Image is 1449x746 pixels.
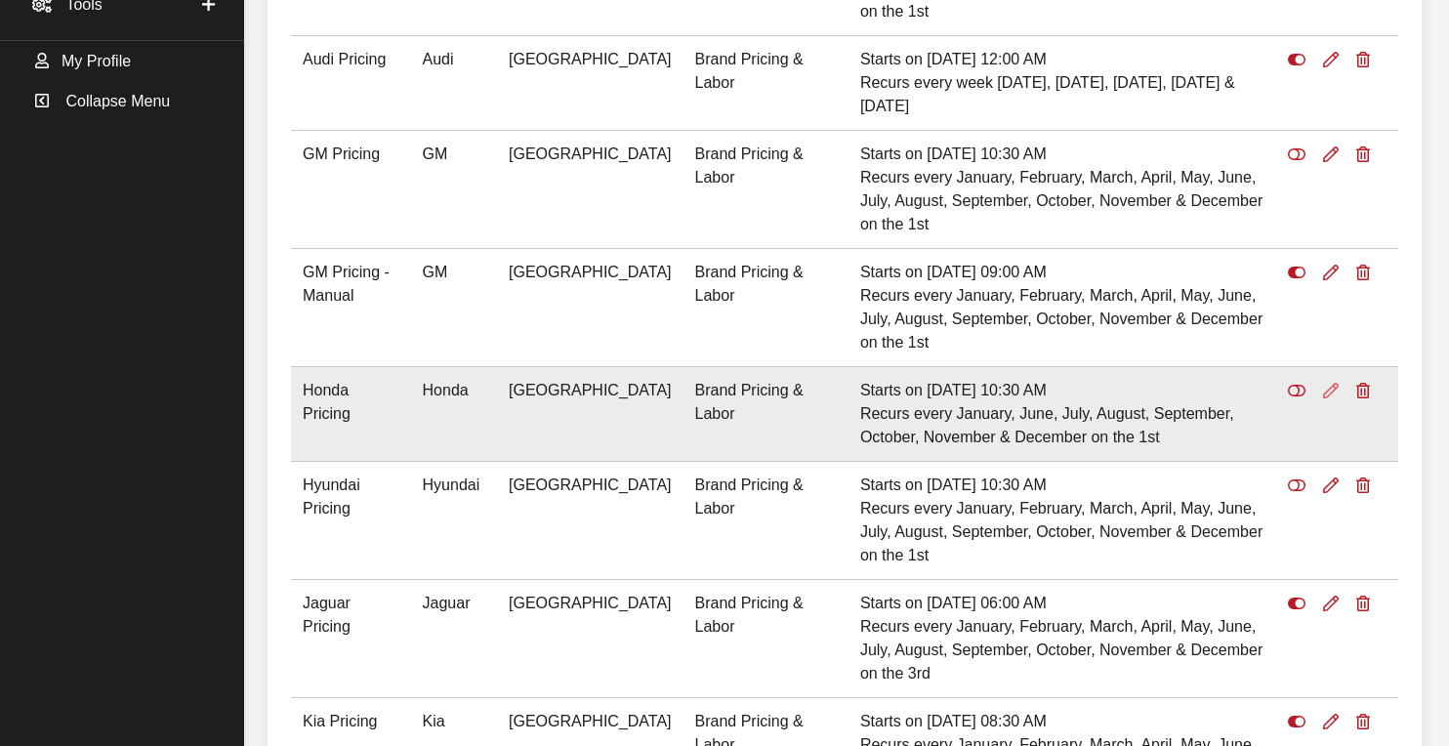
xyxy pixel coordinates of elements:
[411,462,497,580] td: Hyundai
[62,53,131,69] span: My Profile
[695,264,804,304] span: Brand Pricing & Labor
[65,93,170,109] span: Collapse Menu
[1347,367,1387,416] button: Delete Definition
[1287,462,1314,511] button: Enable Definition
[1314,462,1347,511] a: Edit Definition
[695,382,804,422] span: Brand Pricing & Labor
[1287,580,1314,629] button: Disable Definition
[1314,131,1347,180] a: Edit Definition
[1314,249,1347,298] a: Edit Definition
[291,367,411,462] td: Honda Pricing
[1347,462,1387,511] button: Delete Definition
[291,36,411,131] td: Audi Pricing
[1347,249,1387,298] button: Delete Definition
[1347,580,1387,629] button: Delete Definition
[860,595,1263,682] span: Starts on [DATE] 06:00 AM Recurs every January, February, March, April, May, June, July, August, ...
[860,477,1263,563] span: Starts on [DATE] 10:30 AM Recurs every January, February, March, April, May, June, July, August, ...
[411,249,497,367] td: GM
[497,131,683,249] td: [GEOGRAPHIC_DATA]
[1287,36,1314,85] button: Disable Definition
[291,462,411,580] td: Hyundai Pricing
[291,249,411,367] td: GM Pricing - Manual
[291,580,411,698] td: Jaguar Pricing
[1347,36,1387,85] button: Delete Definition
[695,477,804,517] span: Brand Pricing & Labor
[411,580,497,698] td: Jaguar
[411,36,497,131] td: Audi
[497,580,683,698] td: [GEOGRAPHIC_DATA]
[497,36,683,131] td: [GEOGRAPHIC_DATA]
[1287,131,1314,180] button: Enable Definition
[497,367,683,462] td: [GEOGRAPHIC_DATA]
[695,145,804,186] span: Brand Pricing & Labor
[291,131,411,249] td: GM Pricing
[497,462,683,580] td: [GEOGRAPHIC_DATA]
[860,382,1234,445] span: Starts on [DATE] 10:30 AM Recurs every January, June, July, August, September, October, November ...
[695,595,804,635] span: Brand Pricing & Labor
[497,249,683,367] td: [GEOGRAPHIC_DATA]
[411,131,497,249] td: GM
[1314,36,1347,85] a: Edit Definition
[860,145,1263,232] span: Starts on [DATE] 10:30 AM Recurs every January, February, March, April, May, June, July, August, ...
[860,264,1263,351] span: Starts on [DATE] 09:00 AM Recurs every January, February, March, April, May, June, July, August, ...
[1287,367,1314,416] button: Enable Definition
[1347,131,1387,180] button: Delete Definition
[860,51,1235,114] span: Starts on [DATE] 12:00 AM Recurs every week [DATE], [DATE], [DATE], [DATE] & [DATE]
[411,367,497,462] td: Honda
[1314,367,1347,416] a: Edit Definition
[1314,580,1347,629] a: Edit Definition
[1287,249,1314,298] button: Disable Definition
[695,51,804,91] span: Brand Pricing & Labor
